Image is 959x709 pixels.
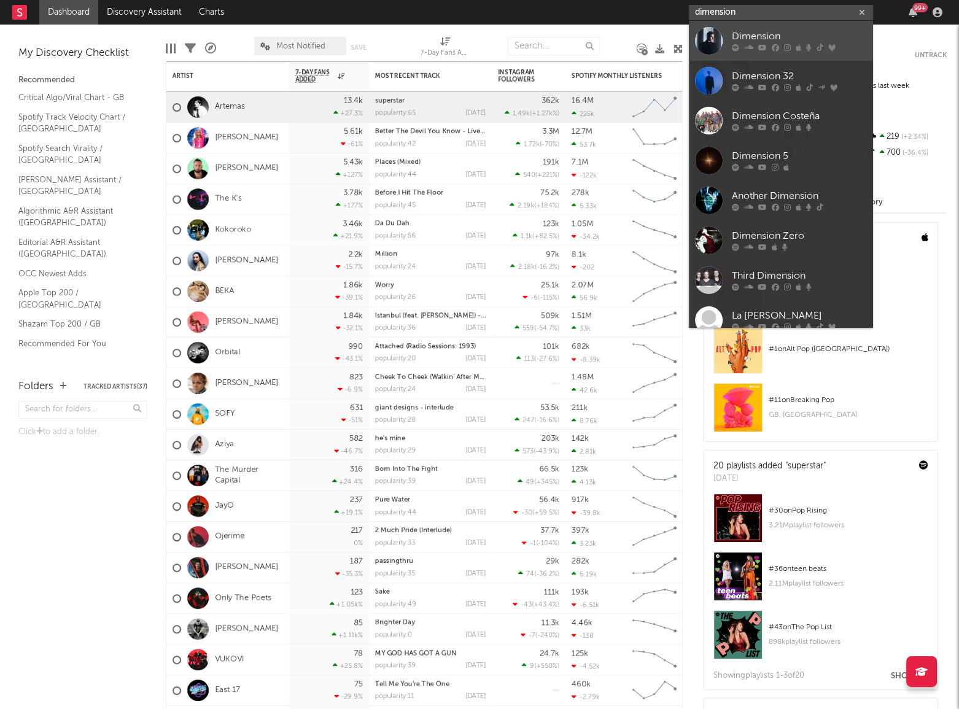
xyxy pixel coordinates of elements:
div: # 30 on Pop Rising [769,503,928,518]
div: ( ) [516,140,559,148]
span: -36.2 % [536,571,557,578]
div: [DATE] [465,509,486,516]
div: Third Dimension [732,269,867,284]
div: ( ) [510,201,559,209]
a: BEKA [215,286,234,296]
span: -16.2 % [537,264,557,271]
span: 559 [522,325,534,332]
div: A&R Pipeline [205,31,216,66]
div: 25.1k [541,281,559,289]
span: 113 [524,356,534,363]
div: popularity: 45 [375,202,416,209]
svg: Chart title [627,491,682,522]
div: # 36 on teen beats [769,562,928,576]
div: 631 [350,404,363,412]
div: -35.3 % [335,570,363,578]
div: ( ) [514,416,559,424]
div: [DATE] [465,355,486,362]
div: -43.1 % [335,355,363,363]
div: popularity: 44 [375,509,416,516]
a: #43onThe Pop List898kplaylist followers [704,610,938,668]
a: Da Du Dah [375,220,410,227]
span: 74 [526,571,534,578]
a: passingthru [375,558,413,565]
div: popularity: 56 [375,233,416,239]
div: Dimension 32 [732,69,867,84]
div: ( ) [515,171,559,179]
div: +24.4 % [332,478,363,486]
div: he's mine [375,435,486,442]
svg: Chart title [627,153,682,184]
a: SOFY [215,409,235,419]
div: ( ) [514,324,559,332]
div: 1.86k [343,281,363,289]
div: ( ) [514,447,559,455]
div: +177 % [336,201,363,209]
a: East 17 [215,685,240,695]
a: Million [375,251,397,258]
div: 7-Day Fans Added (7-Day Fans Added) [421,31,470,66]
div: 56.4k [539,496,559,504]
svg: Chart title [627,430,682,460]
div: +21.9 % [333,232,363,240]
div: -61 % [341,140,363,148]
div: Recommended [18,73,147,88]
div: Attached (Radio Sessions: 1993) [375,343,486,350]
span: 2.18k [518,264,535,271]
a: [PERSON_NAME] [215,378,278,389]
div: -8.39k [572,355,600,363]
div: [DATE] [465,141,486,147]
div: 203k [542,435,559,443]
div: La [PERSON_NAME] [732,309,867,324]
div: GB, [GEOGRAPHIC_DATA] [769,408,928,422]
span: +221 % [537,172,557,179]
span: 573 [522,448,534,455]
div: 66.5k [539,465,559,473]
div: Click to add a folder. [18,425,147,440]
div: Places (Mixed) [375,159,486,166]
a: Shazam Top 200 / GB [18,317,135,331]
div: Dimension [732,29,867,44]
div: 29k [546,557,559,565]
span: +59.5 % [534,509,557,516]
div: 6.19k [572,570,597,578]
div: 13.4k [344,97,363,105]
a: [PERSON_NAME] [215,624,278,634]
div: 123k [572,465,588,473]
svg: Chart title [627,246,682,276]
div: 1.48M [572,373,594,381]
div: Artist [173,72,265,80]
a: Dimension 32 [689,61,873,101]
div: superstar [375,98,486,104]
span: +184 % [536,203,557,209]
div: Pure Water [375,497,486,503]
div: Instagram Followers [498,69,541,83]
div: 397k [572,527,589,535]
div: 509k [541,312,559,320]
div: popularity: 35 [375,570,415,577]
div: 3.78k [343,189,363,197]
span: 1.49k [513,110,530,117]
div: [DATE] [465,325,486,331]
div: ( ) [505,109,559,117]
span: +82.5 % [534,233,557,240]
div: [DATE] [465,171,486,178]
a: Third Dimension [689,260,873,300]
div: +127 % [336,171,363,179]
div: [DATE] [465,540,486,546]
span: Most Notified [276,42,325,50]
div: # 43 on The Pop List [769,620,928,635]
div: 53.7k [572,141,596,149]
span: -16.6 % [536,417,557,424]
div: 582 [349,435,363,443]
div: 917k [572,496,589,504]
div: 316 [350,465,363,473]
a: #36onteen beats2.11Mplaylist followers [704,552,938,610]
div: My Discovery Checklist [18,46,147,61]
a: Dimension Zero [689,220,873,260]
div: 37.7k [540,527,559,535]
a: #30onPop Rising3.21Mplaylist followers [704,494,938,552]
div: 2.07M [572,281,594,289]
div: 1.84k [343,312,363,320]
a: OCC Newest Adds [18,267,135,281]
